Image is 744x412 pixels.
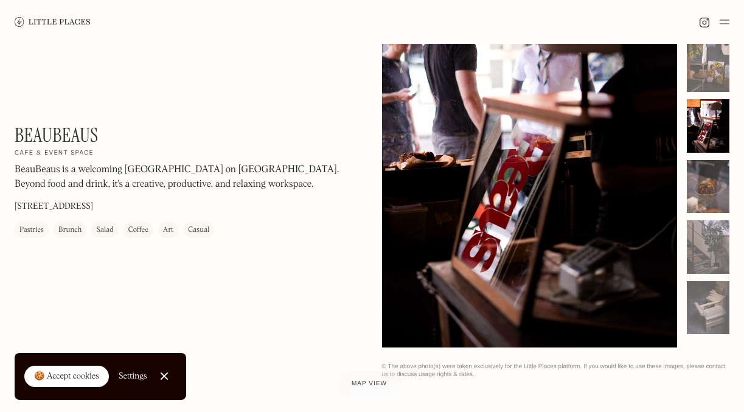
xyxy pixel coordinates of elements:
[15,150,94,158] h2: Cafe & event space
[188,225,209,237] div: Casual
[152,364,176,388] a: Close Cookie Popup
[15,124,99,147] h1: BeauBeaus
[163,225,173,237] div: Art
[119,372,147,380] div: Settings
[382,363,730,379] div: © The above photo(s) were taken exclusively for the Little Places platform. If you would like to ...
[15,163,343,192] p: BeauBeaus is a welcoming [GEOGRAPHIC_DATA] on [GEOGRAPHIC_DATA]. Beyond food and drink, it's a cr...
[337,371,402,397] a: Map view
[24,366,109,388] a: 🍪 Accept cookies
[352,380,387,387] span: Map view
[15,201,93,214] p: [STREET_ADDRESS]
[119,363,147,390] a: Settings
[58,225,82,237] div: Brunch
[19,225,44,237] div: Pastries
[128,225,148,237] div: Coffee
[34,371,99,383] div: 🍪 Accept cookies
[96,225,113,237] div: Salad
